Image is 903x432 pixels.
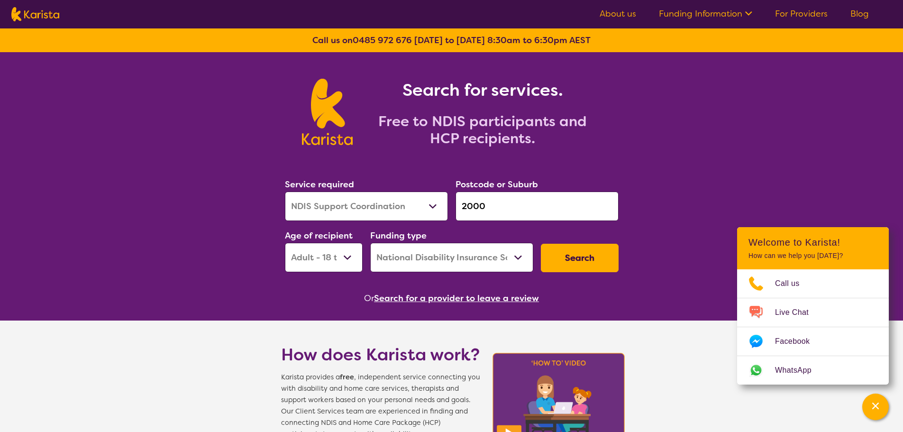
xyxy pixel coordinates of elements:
div: Channel Menu [737,227,889,385]
label: Age of recipient [285,230,353,241]
label: Funding type [370,230,427,241]
a: Funding Information [659,8,752,19]
label: Postcode or Suburb [456,179,538,190]
span: Or [364,291,374,305]
ul: Choose channel [737,269,889,385]
img: Karista logo [302,79,353,145]
b: free [340,373,354,382]
img: Karista logo [11,7,59,21]
a: For Providers [775,8,828,19]
h2: Welcome to Karista! [748,237,877,248]
a: Blog [850,8,869,19]
h1: How does Karista work? [281,343,480,366]
p: How can we help you [DATE]? [748,252,877,260]
button: Search for a provider to leave a review [374,291,539,305]
label: Service required [285,179,354,190]
button: Channel Menu [862,394,889,420]
a: About us [600,8,636,19]
a: 0485 972 676 [353,35,412,46]
span: Call us [775,276,811,291]
span: Live Chat [775,305,820,320]
h2: Free to NDIS participants and HCP recipients. [364,113,601,147]
b: Call us on [DATE] to [DATE] 8:30am to 6:30pm AEST [312,35,591,46]
a: Web link opens in a new tab. [737,356,889,385]
button: Search [541,244,619,272]
h1: Search for services. [364,79,601,101]
span: Facebook [775,334,821,349]
span: WhatsApp [775,363,823,377]
input: Type [456,192,619,221]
